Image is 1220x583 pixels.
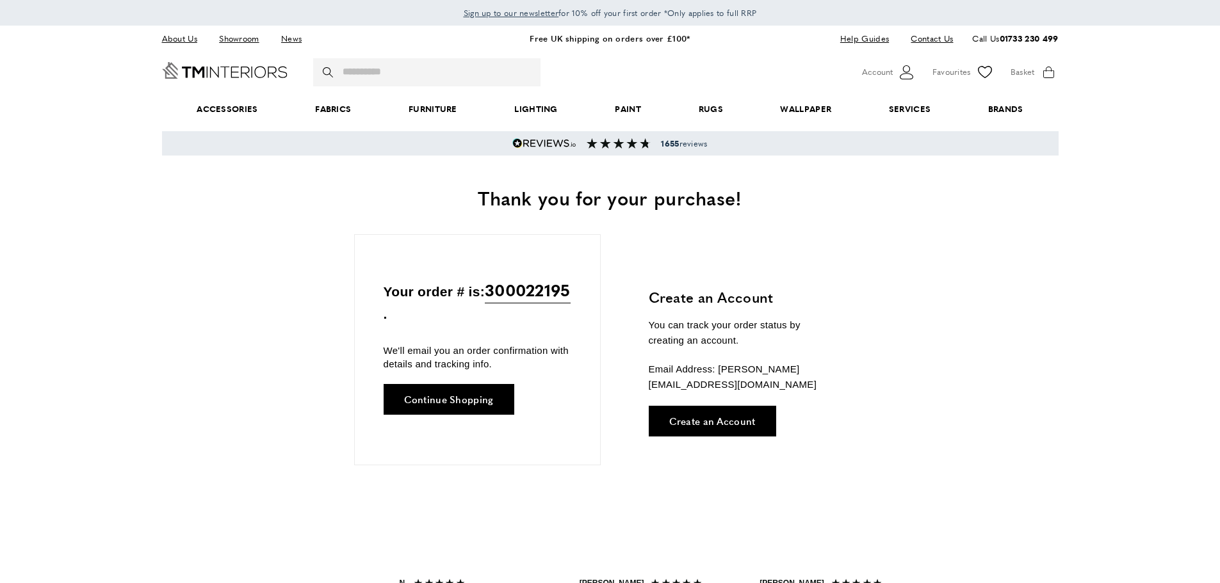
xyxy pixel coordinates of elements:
[323,58,336,86] button: Search
[901,30,953,47] a: Contact Us
[464,7,757,19] span: for 10% off your first order *Only applies to full RRP
[932,65,971,79] span: Favourites
[587,90,670,129] a: Paint
[862,65,893,79] span: Account
[860,90,959,129] a: Services
[286,90,380,129] a: Fabrics
[162,62,288,79] a: Go to Home page
[752,90,860,129] a: Wallpaper
[972,32,1058,45] p: Call Us
[486,90,587,129] a: Lighting
[862,63,916,82] button: Customer Account
[649,406,776,436] a: Create an Account
[649,362,838,392] p: Email Address: [PERSON_NAME][EMAIL_ADDRESS][DOMAIN_NAME]
[384,384,514,415] a: Continue Shopping
[587,138,651,148] img: Reviews section
[272,30,311,47] a: News
[932,63,995,82] a: Favourites
[209,30,268,47] a: Showroom
[1000,32,1059,44] a: 01733 230 499
[404,394,494,404] span: Continue Shopping
[661,138,707,148] span: reviews
[669,416,756,426] span: Create an Account
[530,32,690,44] a: Free UK shipping on orders over £100*
[661,138,679,149] strong: 1655
[649,317,838,348] p: You can track your order status by creating an account.
[384,277,571,325] p: Your order # is: .
[485,277,571,303] span: 300022195
[649,287,838,307] h3: Create an Account
[831,30,899,47] a: Help Guides
[380,90,485,129] a: Furniture
[168,90,286,129] span: Accessories
[959,90,1052,129] a: Brands
[162,30,207,47] a: About Us
[478,184,742,211] span: Thank you for your purchase!
[512,138,576,148] img: Reviews.io 5 stars
[384,344,571,371] p: We'll email you an order confirmation with details and tracking info.
[670,90,752,129] a: Rugs
[464,6,559,19] a: Sign up to our newsletter
[464,7,559,19] span: Sign up to our newsletter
